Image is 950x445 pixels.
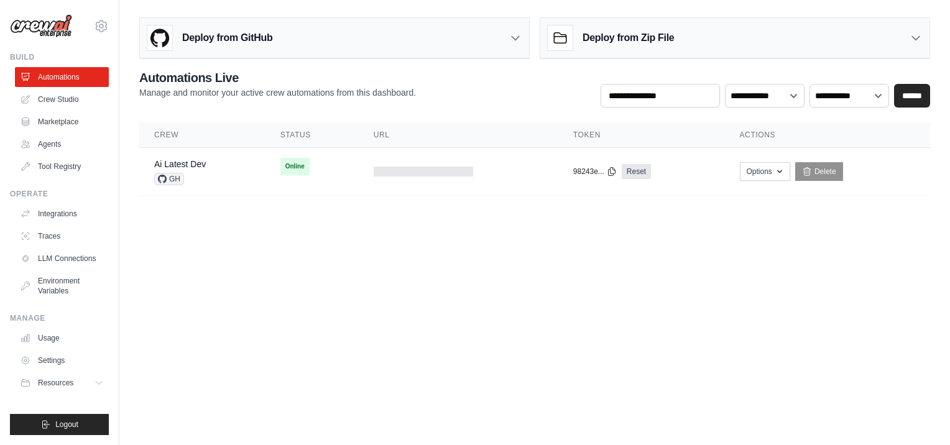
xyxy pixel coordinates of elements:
span: GH [154,173,184,185]
a: Delete [795,162,843,181]
a: Environment Variables [15,271,109,301]
th: Token [558,122,725,148]
span: Logout [55,420,78,429]
button: Logout [10,414,109,435]
span: Online [280,158,310,175]
img: GitHub Logo [147,25,172,50]
th: URL [359,122,558,148]
th: Crew [139,122,265,148]
a: Crew Studio [15,89,109,109]
th: Actions [725,122,930,148]
a: Settings [15,351,109,370]
a: Usage [15,328,109,348]
h2: Automations Live [139,69,416,86]
a: Agents [15,134,109,154]
a: Integrations [15,204,109,224]
button: Resources [15,373,109,393]
h3: Deploy from Zip File [583,30,674,45]
p: Manage and monitor your active crew automations from this dashboard. [139,86,416,99]
h3: Deploy from GitHub [182,30,272,45]
span: Resources [38,378,73,388]
a: Ai Latest Dev [154,159,206,169]
div: Operate [10,189,109,199]
th: Status [265,122,359,148]
img: Logo [10,14,72,38]
a: Traces [15,226,109,246]
a: Reset [622,164,651,179]
button: 98243e... [573,167,617,177]
div: Manage [10,313,109,323]
button: Options [740,162,790,181]
a: Automations [15,67,109,87]
a: Marketplace [15,112,109,132]
a: Tool Registry [15,157,109,177]
div: Build [10,52,109,62]
a: LLM Connections [15,249,109,268]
